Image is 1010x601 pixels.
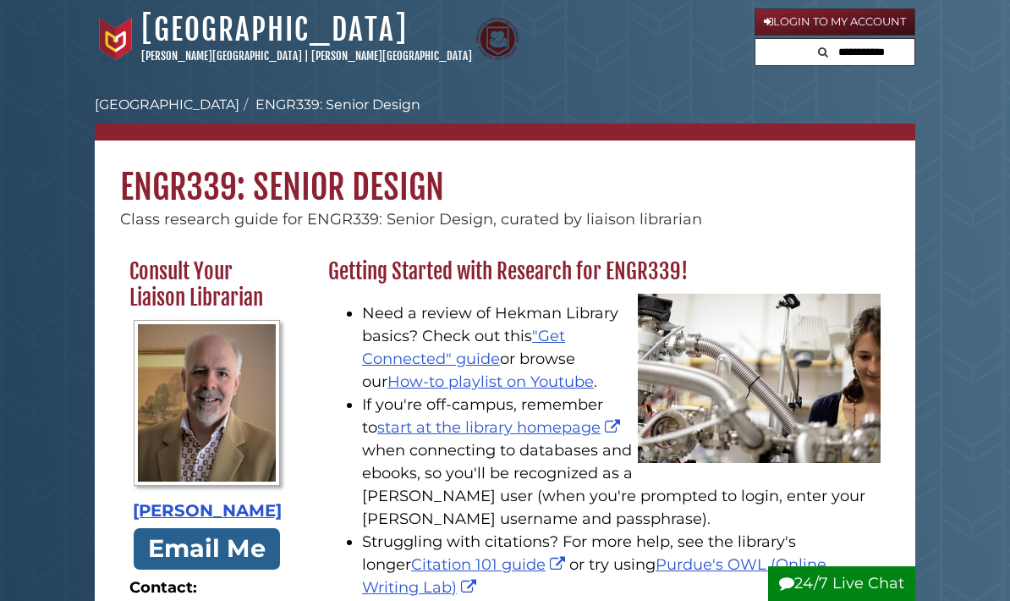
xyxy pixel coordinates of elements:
a: ENGR339: Senior Design [255,96,420,113]
nav: breadcrumb [95,95,915,141]
img: Calvin Theological Seminary [476,18,519,60]
a: start at the library homepage [377,418,624,437]
li: Struggling with citations? For more help, see the library's longer or try using [362,531,881,599]
h1: ENGR339: Senior Design [95,141,915,208]
img: Calvin University [95,18,137,60]
button: 24/7 Live Chat [768,566,915,601]
a: [GEOGRAPHIC_DATA] [141,11,408,48]
a: Login to My Account [755,8,915,36]
a: Profile Photo [PERSON_NAME] [129,320,284,524]
a: How-to playlist on Youtube [387,372,594,391]
a: [PERSON_NAME][GEOGRAPHIC_DATA] [311,49,472,63]
span: Class research guide for ENGR339: Senior Design, curated by liaison librarian [120,210,702,229]
h2: Consult Your Liaison Librarian [121,258,293,312]
li: If you're off-campus, remember to when connecting to databases and ebooks, so you'll be recognize... [362,394,881,531]
img: Profile Photo [134,320,281,486]
a: Citation 101 guide [411,555,569,574]
a: Email Me [134,528,281,570]
a: "Get Connected" guide [362,327,565,368]
a: [GEOGRAPHIC_DATA] [95,96,239,113]
a: [PERSON_NAME][GEOGRAPHIC_DATA] [141,49,302,63]
button: Search [813,39,833,62]
h2: Getting Started with Research for ENGR339! [320,258,889,285]
span: | [305,49,309,63]
li: Need a review of Hekman Library basics? Check out this or browse our . [362,302,881,394]
a: Purdue's OWL (Online Writing Lab) [362,555,826,597]
i: Search [818,47,828,58]
strong: Contact: [129,576,284,599]
div: [PERSON_NAME] [129,499,284,524]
